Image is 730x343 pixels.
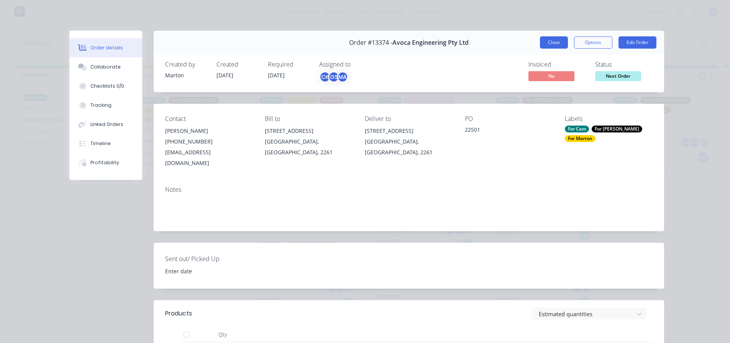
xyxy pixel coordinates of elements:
div: Contact [165,115,253,122]
div: Deliver to [365,115,453,122]
div: 22501 [465,126,553,136]
button: Edit Order [618,36,656,49]
div: Timeline [90,140,111,147]
div: For Cam [565,126,589,132]
button: Collaborate [69,57,142,77]
div: Order details [90,44,123,51]
div: Linked Orders [90,121,123,128]
div: Collaborate [90,64,121,70]
button: Linked Orders [69,115,142,134]
button: Order details [69,38,142,57]
span: [DATE] [217,72,233,79]
button: Checklists 0/0 [69,77,142,96]
button: Options [574,36,612,49]
div: [GEOGRAPHIC_DATA], [GEOGRAPHIC_DATA], 2261 [365,136,453,158]
div: Created [217,61,259,68]
div: CK [319,71,331,83]
label: Sent out/ Picked Up [165,254,261,263]
div: Required [268,61,310,68]
div: Qty [200,327,246,342]
div: Status [595,61,653,68]
div: [PHONE_NUMBER] [165,136,253,147]
div: [PERSON_NAME][PHONE_NUMBER][EMAIL_ADDRESS][DOMAIN_NAME] [165,126,253,168]
div: Marton [165,71,207,79]
span: Avoca Engineering Pty Ltd [392,39,469,46]
div: [STREET_ADDRESS][GEOGRAPHIC_DATA], [GEOGRAPHIC_DATA], 2261 [365,126,453,158]
div: Created by [165,61,207,68]
div: Invoiced [528,61,586,68]
div: Bill to [265,115,353,122]
input: Enter date [160,265,255,277]
button: Next Order [595,71,641,83]
div: [EMAIL_ADDRESS][DOMAIN_NAME] [165,147,253,168]
div: Tracking [90,102,112,109]
button: Timeline [69,134,142,153]
button: Tracking [69,96,142,115]
span: Next Order [595,71,641,81]
div: [GEOGRAPHIC_DATA], [GEOGRAPHIC_DATA], 2261 [265,136,353,158]
div: Checklists 0/0 [90,83,124,90]
div: For [PERSON_NAME] [592,126,642,132]
div: GS [328,71,340,83]
span: [DATE] [268,72,285,79]
div: Labels [565,115,653,122]
div: [STREET_ADDRESS] [265,126,353,136]
button: CKGSMA [319,71,348,83]
div: [PERSON_NAME] [165,126,253,136]
div: Products [165,309,192,318]
button: Close [540,36,568,49]
span: Order #13374 - [349,39,392,46]
div: Profitability [90,159,119,166]
div: MA [337,71,348,83]
div: Notes [165,186,653,193]
div: For Marton [565,135,595,142]
button: Profitability [69,153,142,172]
div: PO [465,115,553,122]
div: [STREET_ADDRESS] [365,126,453,136]
div: Assigned to [319,61,396,68]
div: [STREET_ADDRESS][GEOGRAPHIC_DATA], [GEOGRAPHIC_DATA], 2261 [265,126,353,158]
span: No [528,71,574,81]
